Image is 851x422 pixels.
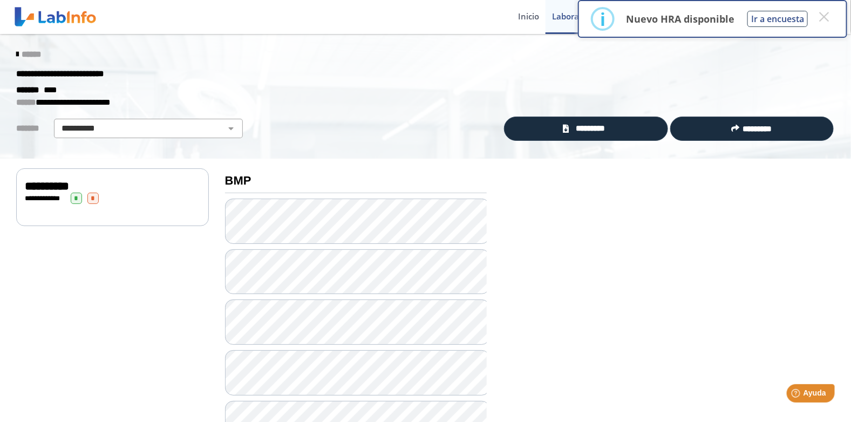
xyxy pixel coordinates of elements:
[747,11,808,27] button: Ir a encuesta
[626,12,734,25] p: Nuevo HRA disponible
[225,174,251,187] b: BMP
[755,380,839,410] iframe: Help widget launcher
[814,7,834,26] button: Close this dialog
[600,9,605,29] div: i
